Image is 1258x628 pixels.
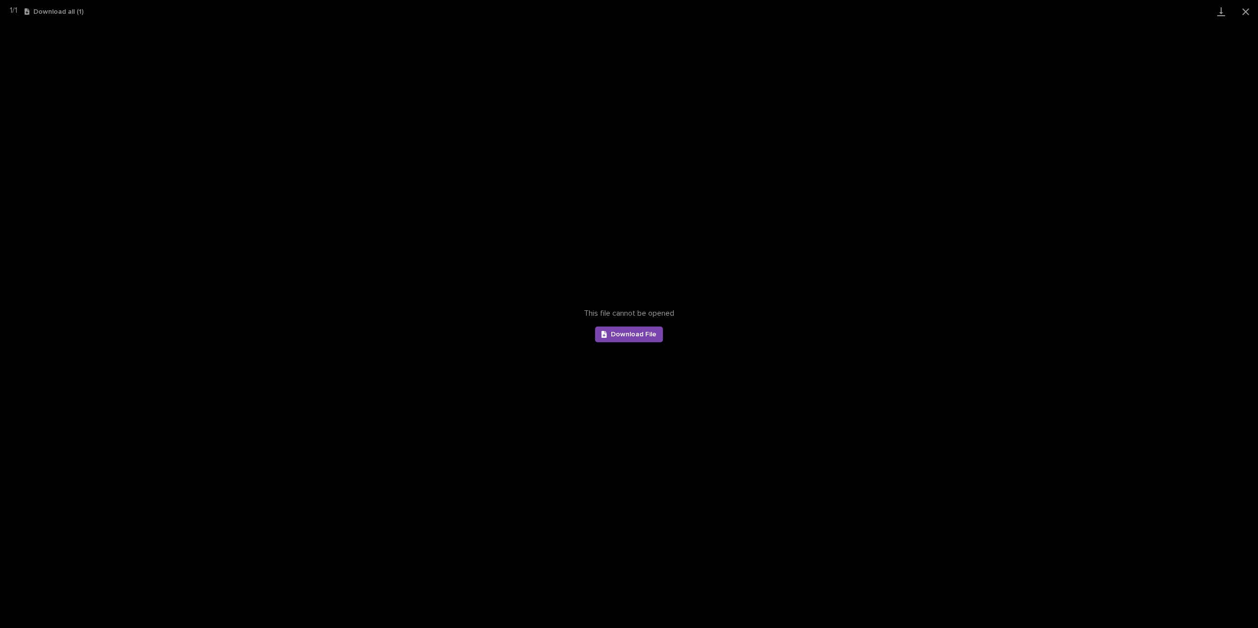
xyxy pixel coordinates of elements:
a: Download File [595,327,663,342]
span: This file cannot be opened [584,309,674,318]
span: 1 [10,6,12,14]
span: Download File [611,331,657,338]
button: Download all (1) [25,8,84,15]
span: 1 [15,6,17,14]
